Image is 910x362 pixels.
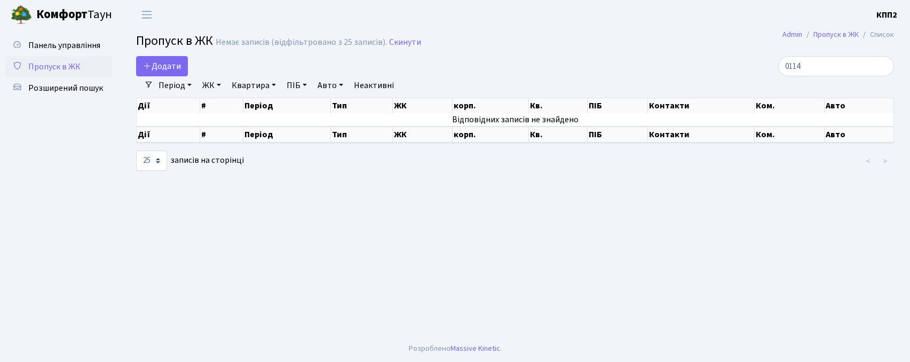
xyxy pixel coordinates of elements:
a: Admin [782,29,802,40]
span: Таун [36,6,112,24]
li: Список [859,29,894,41]
th: Контакти [648,127,755,143]
th: Дії [137,98,200,113]
span: Розширений пошук [28,82,103,94]
a: ЖК [198,76,225,95]
select: записів на сторінці [136,151,167,171]
a: Скинути [389,37,421,48]
th: Авто [825,127,894,143]
a: Квартира [227,76,280,95]
a: Massive Kinetic [450,343,500,354]
button: Переключити навігацію [133,6,160,23]
th: Дії [137,127,200,143]
th: Тип [331,98,393,113]
img: logo.png [11,4,32,26]
th: ЖК [393,98,452,113]
b: Комфорт [36,6,88,23]
th: Контакти [648,98,755,113]
span: Додати [143,60,181,72]
a: Панель управління [5,35,112,56]
td: Відповідних записів не знайдено [137,113,894,126]
th: корп. [453,127,529,143]
a: Неактивні [350,76,398,95]
th: # [200,127,243,143]
th: ПІБ [588,127,648,143]
th: Тип [331,127,393,143]
label: записів на сторінці [136,151,244,171]
th: Ком. [755,127,825,143]
div: Розроблено . [409,343,502,355]
span: Панель управління [28,40,100,51]
a: КПП2 [876,9,897,21]
th: Період [243,127,331,143]
a: Авто [313,76,347,95]
th: корп. [453,98,529,113]
th: ПІБ [588,98,648,113]
th: Ком. [755,98,825,113]
a: Додати [136,56,188,76]
a: Період [154,76,196,95]
th: # [200,98,243,113]
span: Пропуск в ЖК [28,61,81,73]
a: Пропуск в ЖК [5,56,112,77]
th: Авто [825,98,894,113]
th: ЖК [393,127,452,143]
th: Кв. [529,127,588,143]
th: Період [243,98,331,113]
div: Немає записів (відфільтровано з 25 записів). [216,37,387,48]
th: Кв. [529,98,588,113]
nav: breadcrumb [766,23,910,46]
span: Пропуск в ЖК [136,32,213,50]
input: Пошук... [778,56,894,76]
a: Розширений пошук [5,77,112,99]
a: ПІБ [282,76,311,95]
a: Пропуск в ЖК [813,29,859,40]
